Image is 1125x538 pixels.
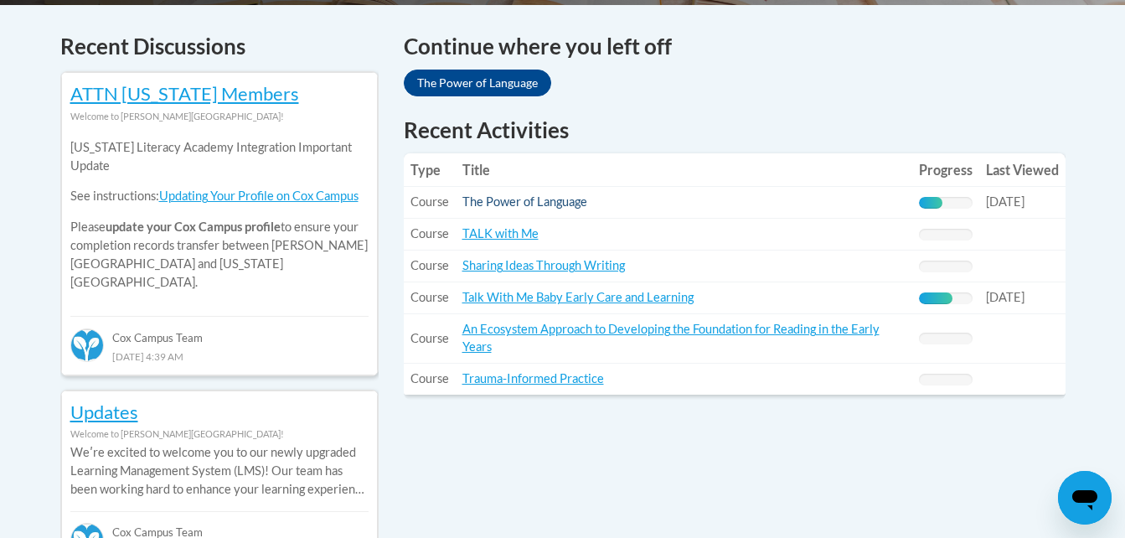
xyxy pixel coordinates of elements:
span: Course [410,371,449,385]
a: Trauma-Informed Practice [462,371,604,385]
p: [US_STATE] Literacy Academy Integration Important Update [70,138,369,175]
th: Progress [912,153,979,187]
div: [DATE] 4:39 AM [70,347,369,365]
div: Progress, % [919,292,953,304]
span: Course [410,290,449,304]
a: The Power of Language [462,194,587,209]
div: Welcome to [PERSON_NAME][GEOGRAPHIC_DATA]! [70,425,369,443]
a: An Ecosystem Approach to Developing the Foundation for Reading in the Early Years [462,322,880,354]
b: update your Cox Campus profile [106,220,281,234]
iframe: Button to launch messaging window [1058,471,1112,525]
span: [DATE] [986,290,1024,304]
a: Updates [70,401,138,423]
a: Sharing Ideas Through Writing [462,258,625,272]
a: Updating Your Profile on Cox Campus [159,189,359,203]
a: ATTN [US_STATE] Members [70,82,299,105]
span: Course [410,258,449,272]
p: See instructions: [70,187,369,205]
span: Course [410,331,449,345]
span: Course [410,194,449,209]
th: Last Viewed [979,153,1066,187]
span: [DATE] [986,194,1024,209]
a: The Power of Language [404,70,551,96]
th: Type [404,153,456,187]
h4: Continue where you left off [404,30,1066,63]
p: Weʹre excited to welcome you to our newly upgraded Learning Management System (LMS)! Our team has... [70,443,369,499]
div: Welcome to [PERSON_NAME][GEOGRAPHIC_DATA]! [70,107,369,126]
div: Cox Campus Team [70,316,369,346]
h4: Recent Discussions [60,30,379,63]
div: Progress, % [919,197,942,209]
img: Cox Campus Team [70,328,104,362]
th: Title [456,153,912,187]
h1: Recent Activities [404,115,1066,145]
a: Talk With Me Baby Early Care and Learning [462,290,694,304]
div: Please to ensure your completion records transfer between [PERSON_NAME][GEOGRAPHIC_DATA] and [US_... [70,126,369,304]
span: Course [410,226,449,241]
a: TALK with Me [462,226,539,241]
